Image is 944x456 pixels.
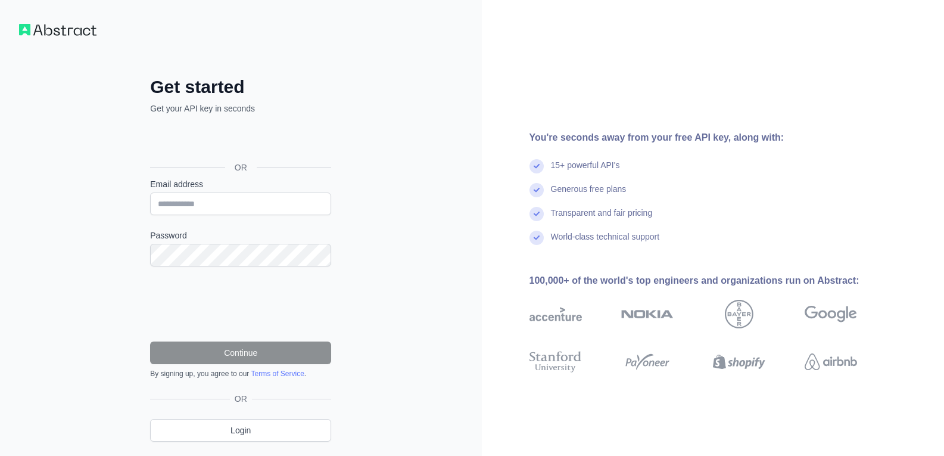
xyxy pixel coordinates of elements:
div: 100,000+ of the world's top engineers and organizations run on Abstract: [529,274,895,288]
iframe: reCAPTCHA [150,281,331,327]
img: payoneer [621,349,674,375]
div: 15+ powerful API's [551,159,620,183]
div: By signing up, you agree to our . [150,369,331,379]
a: Login [150,419,331,442]
label: Email address [150,178,331,190]
img: shopify [713,349,765,375]
img: bayer [725,300,753,328]
div: You're seconds away from your free API key, along with: [529,131,895,145]
h2: Get started [150,76,331,98]
span: OR [230,393,252,405]
img: check mark [529,207,544,221]
img: accenture [529,300,582,328]
img: check mark [529,159,544,173]
img: google [805,300,857,328]
p: Get your API key in seconds [150,103,331,114]
button: Continue [150,342,331,364]
iframe: Bouton "Se connecter avec Google" [144,128,335,154]
div: Transparent and fair pricing [551,207,653,231]
img: check mark [529,183,544,197]
img: airbnb [805,349,857,375]
a: Terms of Service [251,370,304,378]
div: Generous free plans [551,183,627,207]
img: nokia [621,300,674,328]
img: check mark [529,231,544,245]
div: World-class technical support [551,231,660,255]
span: OR [225,162,257,173]
img: Workflow [19,24,96,36]
img: stanford university [529,349,582,375]
label: Password [150,229,331,241]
